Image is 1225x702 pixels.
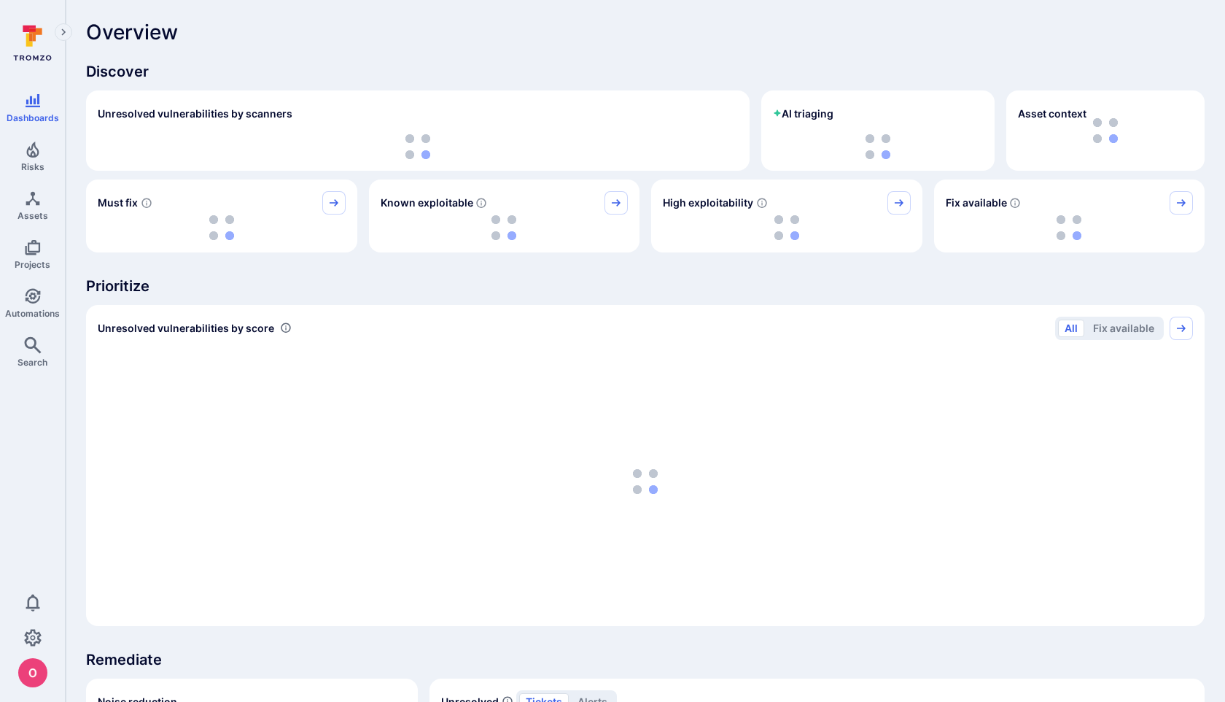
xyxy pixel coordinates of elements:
[1009,197,1021,209] svg: Vulnerabilities with fix available
[934,180,1205,252] div: Fix available
[18,658,47,687] img: ACg8ocJcCe-YbLxGm5tc0PuNRxmgP8aEm0RBXn6duO8aeMVK9zjHhw=s96-c
[663,196,753,210] span: High exploitability
[633,469,658,494] img: Loading...
[491,215,516,240] img: Loading...
[651,180,922,252] div: High exploitability
[98,321,274,336] span: Unresolved vulnerabilities by score
[381,196,473,210] span: Known exploitable
[866,134,890,159] img: Loading...
[86,649,1205,670] span: Remediate
[98,107,292,121] h2: Unresolved vulnerabilities by scanners
[17,357,47,368] span: Search
[773,107,833,121] h2: AI triaging
[98,196,138,210] span: Must fix
[86,276,1205,296] span: Prioritize
[5,308,60,319] span: Automations
[21,161,44,172] span: Risks
[209,215,234,240] img: Loading...
[1086,320,1161,337] button: Fix available
[55,23,72,41] button: Expand navigation menu
[15,259,50,270] span: Projects
[86,20,178,44] span: Overview
[17,210,48,221] span: Assets
[381,215,629,241] div: loading spinner
[1058,320,1084,337] button: All
[58,26,69,39] i: Expand navigation menu
[98,134,738,159] div: loading spinner
[141,197,152,209] svg: Risk score >=40 , missed SLA
[86,180,357,252] div: Must fix
[280,320,292,336] div: Number of vulnerabilities in status 'Open' 'Triaged' and 'In process' grouped by score
[7,112,59,123] span: Dashboards
[946,215,1194,241] div: loading spinner
[1018,107,1086,121] span: Asset context
[98,215,346,241] div: loading spinner
[405,134,430,159] img: Loading...
[946,196,1007,210] span: Fix available
[773,134,983,159] div: loading spinner
[774,215,799,240] img: Loading...
[475,197,487,209] svg: Confirmed exploitable by KEV
[369,180,640,252] div: Known exploitable
[98,349,1193,614] div: loading spinner
[1057,215,1081,240] img: Loading...
[86,61,1205,82] span: Discover
[756,197,768,209] svg: EPSS score ≥ 0.7
[663,215,911,241] div: loading spinner
[18,658,47,687] div: oleg malkov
